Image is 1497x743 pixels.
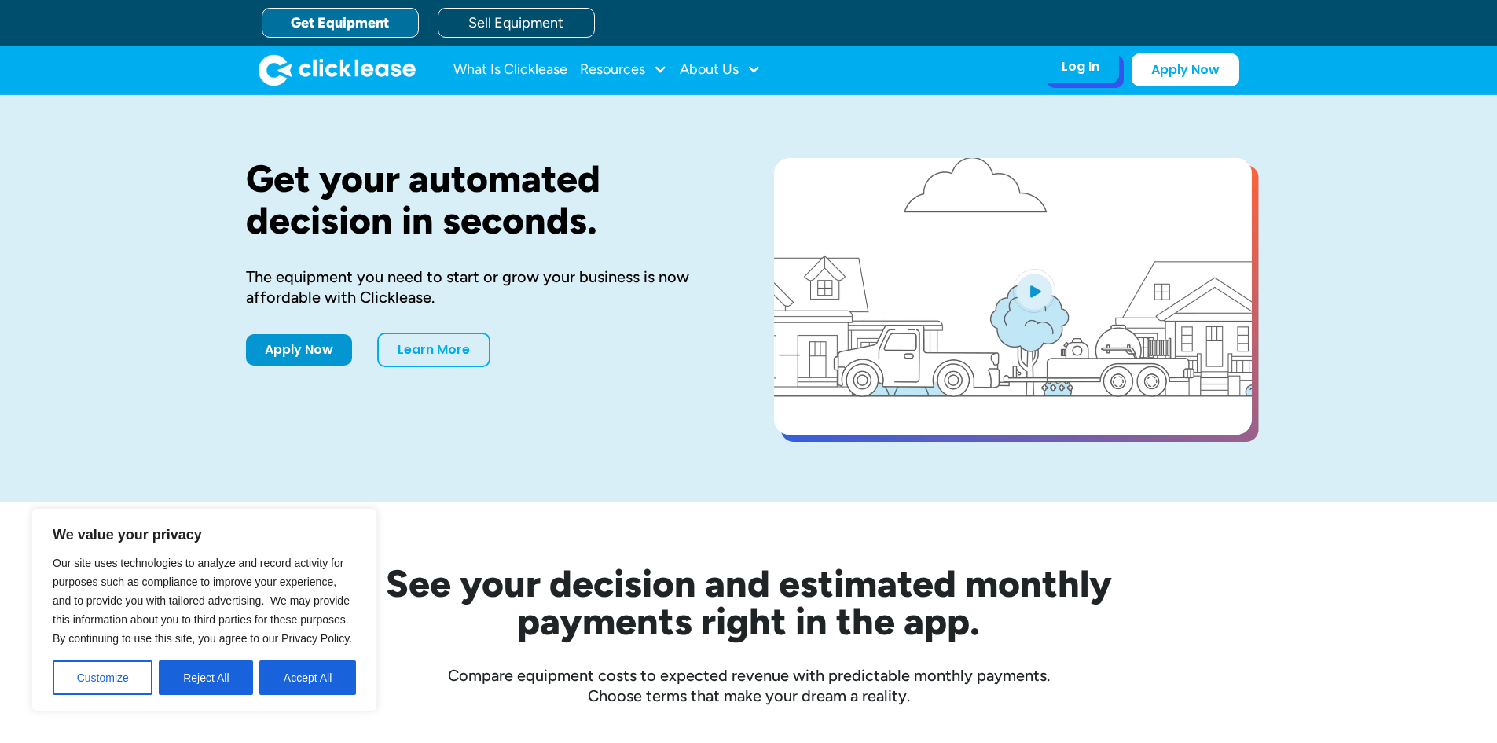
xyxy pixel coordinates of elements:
[453,54,567,86] a: What Is Clicklease
[31,509,377,712] div: We value your privacy
[246,267,724,307] div: The equipment you need to start or grow your business is now affordable with Clicklease.
[159,660,253,695] button: Reject All
[53,660,152,695] button: Customize
[259,54,416,86] a: home
[53,525,356,544] p: We value your privacy
[259,54,416,86] img: Clicklease logo
[259,660,356,695] button: Accept All
[1062,59,1099,75] div: Log In
[262,8,419,38] a: Get Equipment
[53,557,352,645] span: Our site uses technologies to analyze and record activity for purposes such as compliance to impr...
[680,54,761,86] div: About Us
[580,54,667,86] div: Resources
[246,158,724,241] h1: Get your automated decision in seconds.
[1013,269,1055,313] img: Blue play button logo on a light blue circular background
[774,158,1252,435] a: open lightbox
[246,334,352,366] a: Apply Now
[309,565,1189,640] h2: See your decision and estimated monthly payments right in the app.
[438,8,595,38] a: Sell Equipment
[1132,53,1239,86] a: Apply Now
[377,333,490,367] a: Learn More
[246,665,1252,706] div: Compare equipment costs to expected revenue with predictable monthly payments. Choose terms that ...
